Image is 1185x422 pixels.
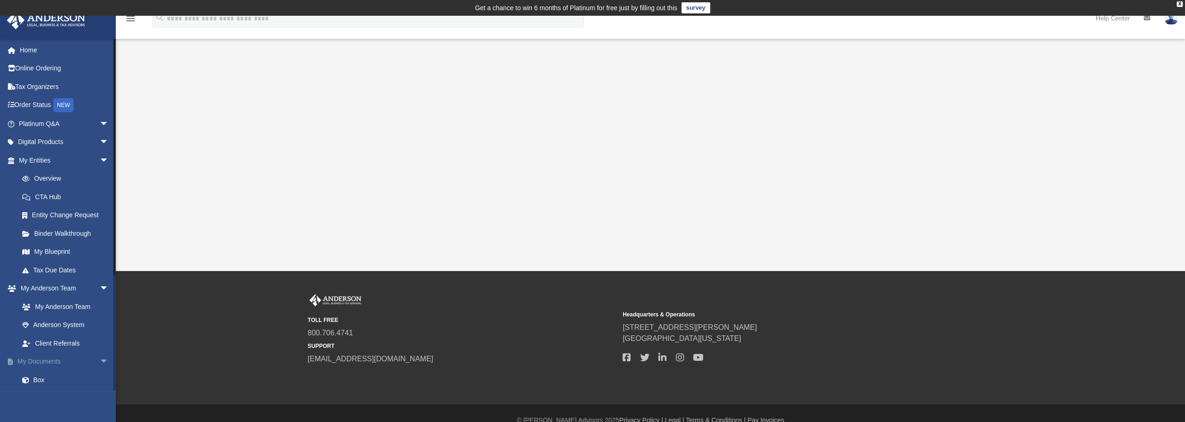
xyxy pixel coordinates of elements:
[13,297,113,316] a: My Anderson Team
[13,371,118,389] a: Box
[6,41,123,59] a: Home
[155,13,165,23] i: search
[475,2,677,13] div: Get a chance to win 6 months of Platinum for free just by filling out this
[13,334,118,353] a: Client Referrals
[681,2,710,13] a: survey
[6,353,123,371] a: My Documentsarrow_drop_down
[13,170,123,188] a: Overview
[13,206,123,225] a: Entity Change Request
[6,133,123,151] a: Digital Productsarrow_drop_down
[308,342,616,350] small: SUPPORT
[6,77,123,96] a: Tax Organizers
[125,18,136,24] a: menu
[13,188,123,206] a: CTA Hub
[125,13,136,24] i: menu
[100,151,118,170] span: arrow_drop_down
[6,59,123,78] a: Online Ordering
[100,133,118,152] span: arrow_drop_down
[13,243,118,261] a: My Blueprint
[308,329,353,337] a: 800.706.4741
[308,316,616,324] small: TOLL FREE
[100,114,118,133] span: arrow_drop_down
[13,316,118,334] a: Anderson System
[623,323,757,331] a: [STREET_ADDRESS][PERSON_NAME]
[623,334,741,342] a: [GEOGRAPHIC_DATA][US_STATE]
[308,294,363,306] img: Anderson Advisors Platinum Portal
[4,11,88,29] img: Anderson Advisors Platinum Portal
[100,353,118,372] span: arrow_drop_down
[13,389,123,408] a: Meeting Minutes
[308,355,433,363] a: [EMAIL_ADDRESS][DOMAIN_NAME]
[13,224,123,243] a: Binder Walkthrough
[623,310,931,319] small: Headquarters & Operations
[100,279,118,298] span: arrow_drop_down
[6,151,123,170] a: My Entitiesarrow_drop_down
[1177,1,1183,7] div: close
[6,114,123,133] a: Platinum Q&Aarrow_drop_down
[13,261,123,279] a: Tax Due Dates
[6,279,118,298] a: My Anderson Teamarrow_drop_down
[53,98,74,112] div: NEW
[1164,12,1178,25] img: User Pic
[6,96,123,115] a: Order StatusNEW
